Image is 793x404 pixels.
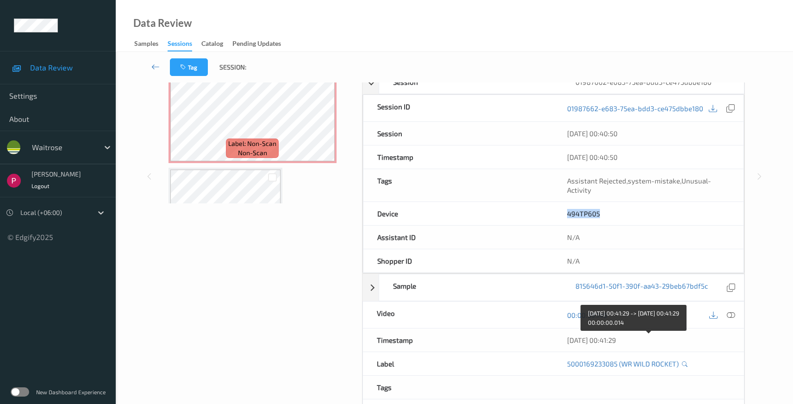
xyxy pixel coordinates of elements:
[567,209,600,218] a: 494TP605
[567,335,730,345] div: [DATE] 00:41:29
[168,39,192,51] div: Sessions
[567,129,730,138] div: [DATE] 00:40:50
[201,39,223,50] div: Catalog
[567,359,679,368] a: 5000169233085 (WR WILD ROCKET)
[553,226,743,249] div: N/A
[575,281,708,294] a: 815646d1-50f1-390f-aa43-29beb67bdf5c
[553,249,743,272] div: N/A
[133,19,192,28] div: Data Review
[363,328,554,352] div: Timestamp
[567,177,711,194] span: , ,
[567,152,730,162] div: [DATE] 00:40:50
[379,274,562,301] div: Sample
[362,274,745,301] div: Sample815646d1-50f1-390f-aa43-29beb67bdf5c
[201,38,232,50] a: Catalog
[363,145,554,169] div: Timestamp
[363,226,554,249] div: Assistant ID
[168,38,201,51] a: Sessions
[228,139,276,148] span: Label: Non-Scan
[232,38,290,50] a: Pending Updates
[363,249,554,272] div: Shopper ID
[567,177,626,185] span: Assistant Rejected
[567,104,703,113] a: 01987662-e683-75ea-bdd3-ce475dbbe180
[363,169,554,202] div: Tags
[134,39,158,50] div: Samples
[363,352,554,375] div: Label
[567,310,607,320] a: 00:00:39.149
[232,39,281,50] div: Pending Updates
[363,202,554,225] div: Device
[363,302,554,328] div: Video
[363,95,554,121] div: Session ID
[363,376,554,399] div: Tags
[567,177,711,194] span: Unusual-Activity
[238,148,267,158] span: non-scan
[363,122,554,145] div: Session
[219,63,246,72] span: Session:
[134,38,168,50] a: Samples
[628,177,680,185] span: system-mistake
[170,58,208,76] button: Tag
